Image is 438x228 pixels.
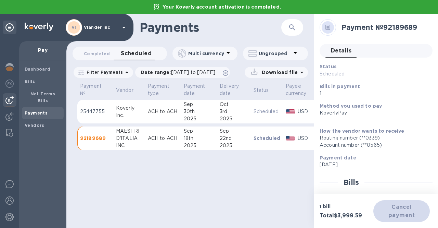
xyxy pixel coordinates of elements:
[148,108,178,115] p: ACH to ACH
[159,3,284,10] p: Your Koverly account activation is completed.
[320,109,427,117] div: KoverlyPay
[80,83,102,97] p: Payment №
[220,83,248,97] span: Delivery date
[344,178,359,187] h2: Bills
[25,79,35,84] b: Bills
[80,83,111,97] span: Payment №
[135,67,230,78] div: Date range:[DATE] to [DATE]
[148,135,178,142] p: ACH to ACH
[116,105,142,112] div: Koverly
[30,91,55,103] b: Net Terms Bills
[184,83,214,97] span: Payment date
[116,87,133,94] p: Vendor
[320,142,427,149] div: Account number (**0565)
[25,23,53,31] img: Logo
[121,49,152,58] span: Scheduled
[116,87,142,94] span: Vendor
[148,83,169,97] p: Payment type
[184,101,214,108] div: Sep
[184,115,214,122] div: 2025
[254,87,278,94] span: Status
[320,103,382,109] b: Method you used to pay
[84,69,123,75] p: Filter Payments
[320,64,336,69] b: Status
[220,115,248,122] div: 2025
[171,70,215,75] span: [DATE] to [DATE]
[286,83,306,97] p: Payee currency
[80,135,111,142] p: 92189689
[254,87,269,94] p: Status
[184,128,214,135] div: Sep
[3,21,16,34] div: Unpin categories
[184,142,214,149] div: 2025
[116,112,142,119] div: Inc.
[220,101,248,108] div: Oct
[286,109,295,114] img: USD
[286,136,295,141] img: USD
[331,46,351,56] span: Details
[298,135,315,142] p: USD
[320,161,427,168] p: [DATE]
[298,108,315,115] p: USD
[320,213,373,219] h3: Total $3,999.59
[220,135,248,142] div: 22nd
[25,67,51,72] b: Dashboard
[140,20,281,35] h1: Payments
[84,25,118,30] p: Viander inc
[254,108,280,115] p: Scheduled
[220,83,239,97] p: Delivery date
[184,108,214,115] div: 30th
[5,80,14,88] img: Foreign exchange
[116,128,142,135] div: MAESTRI
[220,108,248,115] div: 3rd
[184,83,205,97] p: Payment date
[25,110,48,116] b: Payments
[320,70,391,77] p: Scheduled
[72,25,76,30] b: VI
[116,142,142,149] div: INC
[320,90,427,97] p: 1
[259,69,298,76] p: Download file
[286,83,315,97] span: Payee currency
[342,23,427,32] h2: Payment № 92189689
[259,50,291,57] p: Ungrouped
[254,135,280,142] p: Scheduled
[148,83,178,97] span: Payment type
[84,50,110,57] span: Completed
[25,47,61,53] p: Pay
[220,142,248,149] div: 2025
[320,128,404,134] b: How the vendor wants to receive
[116,135,142,142] div: D'ITALIA
[80,108,111,115] p: 25447755
[320,84,360,89] b: Bills in payment
[188,50,224,57] p: Multi currency
[320,134,427,142] div: Routing number (**0339)
[220,128,248,135] div: Sep
[184,135,214,142] div: 18th
[25,123,44,128] b: Vendors
[320,155,356,160] b: Payment date
[141,69,219,76] p: Date range :
[320,203,373,210] p: 1 bill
